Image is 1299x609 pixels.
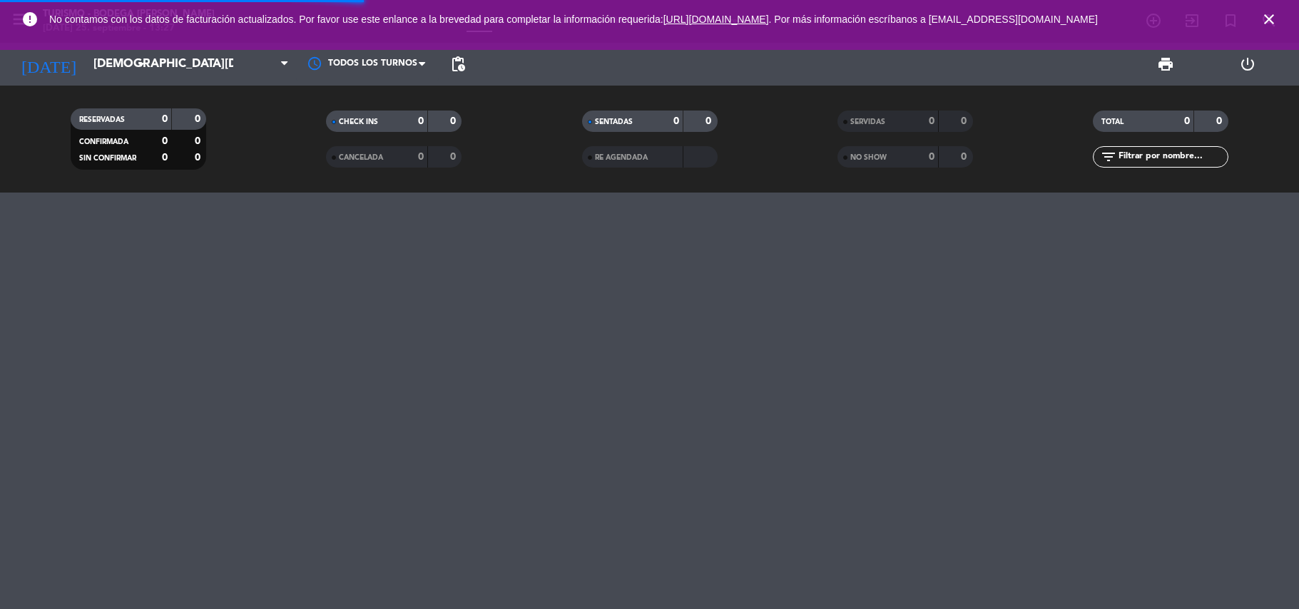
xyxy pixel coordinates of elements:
[449,56,467,73] span: pending_actions
[961,116,969,126] strong: 0
[1239,56,1256,73] i: power_settings_new
[595,154,648,161] span: RE AGENDADA
[11,48,86,80] i: [DATE]
[418,152,424,162] strong: 0
[195,153,203,163] strong: 0
[79,155,136,162] span: SIN CONFIRMAR
[162,136,168,146] strong: 0
[418,116,424,126] strong: 0
[961,152,969,162] strong: 0
[929,116,934,126] strong: 0
[49,14,1098,25] span: No contamos con los datos de facturación actualizados. Por favor use este enlance a la brevedad p...
[769,14,1098,25] a: . Por más información escríbanos a [EMAIL_ADDRESS][DOMAIN_NAME]
[1184,116,1190,126] strong: 0
[1260,11,1278,28] i: close
[1117,149,1228,165] input: Filtrar por nombre...
[595,118,633,126] span: SENTADAS
[162,114,168,124] strong: 0
[673,116,679,126] strong: 0
[663,14,769,25] a: [URL][DOMAIN_NAME]
[21,11,39,28] i: error
[705,116,714,126] strong: 0
[450,152,459,162] strong: 0
[195,114,203,124] strong: 0
[79,116,125,123] span: RESERVADAS
[1101,118,1124,126] span: TOTAL
[450,116,459,126] strong: 0
[1207,43,1288,86] div: LOG OUT
[133,56,150,73] i: arrow_drop_down
[929,152,934,162] strong: 0
[1100,148,1117,165] i: filter_list
[339,154,383,161] span: CANCELADA
[79,138,128,145] span: CONFIRMADA
[850,118,885,126] span: SERVIDAS
[1157,56,1174,73] span: print
[162,153,168,163] strong: 0
[1216,116,1225,126] strong: 0
[850,154,887,161] span: NO SHOW
[339,118,378,126] span: CHECK INS
[195,136,203,146] strong: 0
